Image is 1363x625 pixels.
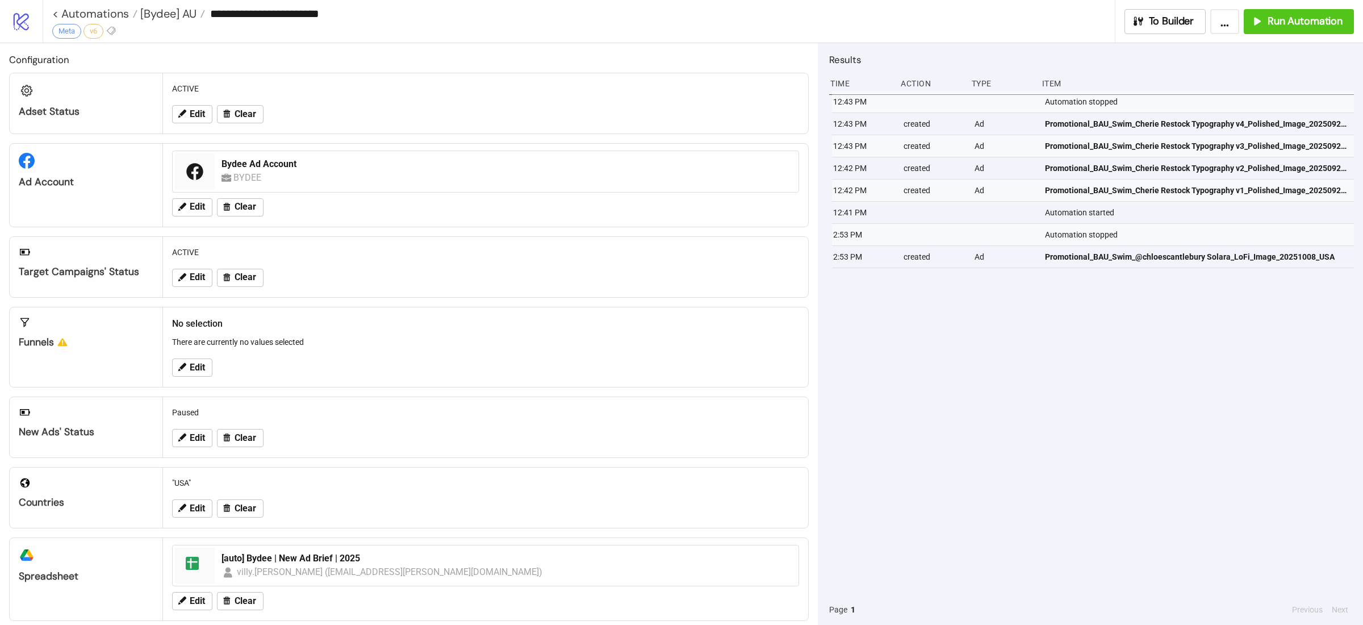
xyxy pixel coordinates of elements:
[1149,15,1194,28] span: To Builder
[973,135,1036,157] div: Ad
[172,105,212,123] button: Edit
[9,52,809,67] h2: Configuration
[19,570,153,583] div: Spreadsheet
[235,503,256,514] span: Clear
[168,241,804,263] div: ACTIVE
[902,246,965,268] div: created
[832,157,894,179] div: 12:42 PM
[172,592,212,610] button: Edit
[235,202,256,212] span: Clear
[172,269,212,287] button: Edit
[190,202,205,212] span: Edit
[217,429,264,447] button: Clear
[1045,113,1349,135] a: Promotional_BAU_Swim_Cherie Restock Typography v4_Polished_Image_20250923_USA
[902,157,965,179] div: created
[1045,135,1349,157] a: Promotional_BAU_Swim_Cherie Restock Typography v3_Polished_Image_20250923_USA
[19,105,153,118] div: Adset Status
[190,433,205,443] span: Edit
[172,359,212,377] button: Edit
[1045,118,1349,130] span: Promotional_BAU_Swim_Cherie Restock Typography v4_Polished_Image_20250923_USA
[971,73,1033,94] div: Type
[233,170,265,185] div: BYDEE
[832,180,894,201] div: 12:42 PM
[973,246,1036,268] div: Ad
[832,246,894,268] div: 2:53 PM
[172,198,212,216] button: Edit
[221,158,792,170] div: Bydee Ad Account
[217,592,264,610] button: Clear
[1044,224,1357,245] div: Automation stopped
[1044,91,1357,113] div: Automation stopped
[902,135,965,157] div: created
[1124,9,1206,34] button: To Builder
[52,8,137,19] a: < Automations
[1328,603,1352,616] button: Next
[190,109,205,119] span: Edit
[829,603,847,616] span: Page
[190,503,205,514] span: Edit
[1045,184,1349,197] span: Promotional_BAU_Swim_Cherie Restock Typography v1_Polished_Image_20250923_USA
[1045,180,1349,201] a: Promotional_BAU_Swim_Cherie Restock Typography v1_Polished_Image_20250923_USA
[1244,9,1354,34] button: Run Automation
[829,52,1354,67] h2: Results
[172,316,799,331] h2: No selection
[832,91,894,113] div: 12:43 PM
[19,265,153,278] div: Target Campaigns' Status
[1045,162,1349,174] span: Promotional_BAU_Swim_Cherie Restock Typography v2_Polished_Image_20250923_USA
[902,113,965,135] div: created
[190,596,205,606] span: Edit
[137,8,205,19] a: [Bydee] AU
[190,272,205,282] span: Edit
[829,73,892,94] div: Time
[19,426,153,439] div: New Ads' Status
[832,224,894,245] div: 2:53 PM
[52,24,81,39] div: Meta
[190,363,205,373] span: Edit
[217,269,264,287] button: Clear
[172,336,799,348] p: There are currently no values selected
[217,198,264,216] button: Clear
[172,429,212,447] button: Edit
[1045,157,1349,179] a: Promotional_BAU_Swim_Cherie Restock Typography v2_Polished_Image_20250923_USA
[832,135,894,157] div: 12:43 PM
[237,565,543,579] div: villy.[PERSON_NAME] ([EMAIL_ADDRESS][PERSON_NAME][DOMAIN_NAME])
[168,472,804,494] div: "USA"
[902,180,965,201] div: created
[235,596,256,606] span: Clear
[1041,73,1354,94] div: Item
[235,433,256,443] span: Clear
[973,113,1036,135] div: Ad
[832,202,894,223] div: 12:41 PM
[168,78,804,99] div: ACTIVE
[900,73,962,94] div: Action
[1289,603,1326,616] button: Previous
[1045,140,1349,152] span: Promotional_BAU_Swim_Cherie Restock Typography v3_Polished_Image_20250923_USA
[832,113,894,135] div: 12:43 PM
[19,496,153,509] div: Countries
[235,109,256,119] span: Clear
[168,402,804,423] div: Paused
[1210,9,1239,34] button: ...
[1045,251,1335,263] span: Promotional_BAU_Swim_@chloescantlebury Solara_LoFi_Image_20251008_USA
[973,157,1036,179] div: Ad
[1044,202,1357,223] div: Automation started
[1045,246,1349,268] a: Promotional_BAU_Swim_@chloescantlebury Solara_LoFi_Image_20251008_USA
[217,499,264,518] button: Clear
[137,6,196,21] span: [Bydee] AU
[973,180,1036,201] div: Ad
[83,24,103,39] div: v6
[235,272,256,282] span: Clear
[172,499,212,518] button: Edit
[1268,15,1343,28] span: Run Automation
[221,552,792,565] div: [auto] Bydee | New Ad Brief | 2025
[19,176,153,189] div: Ad Account
[217,105,264,123] button: Clear
[19,336,153,349] div: Funnels
[847,603,859,616] button: 1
